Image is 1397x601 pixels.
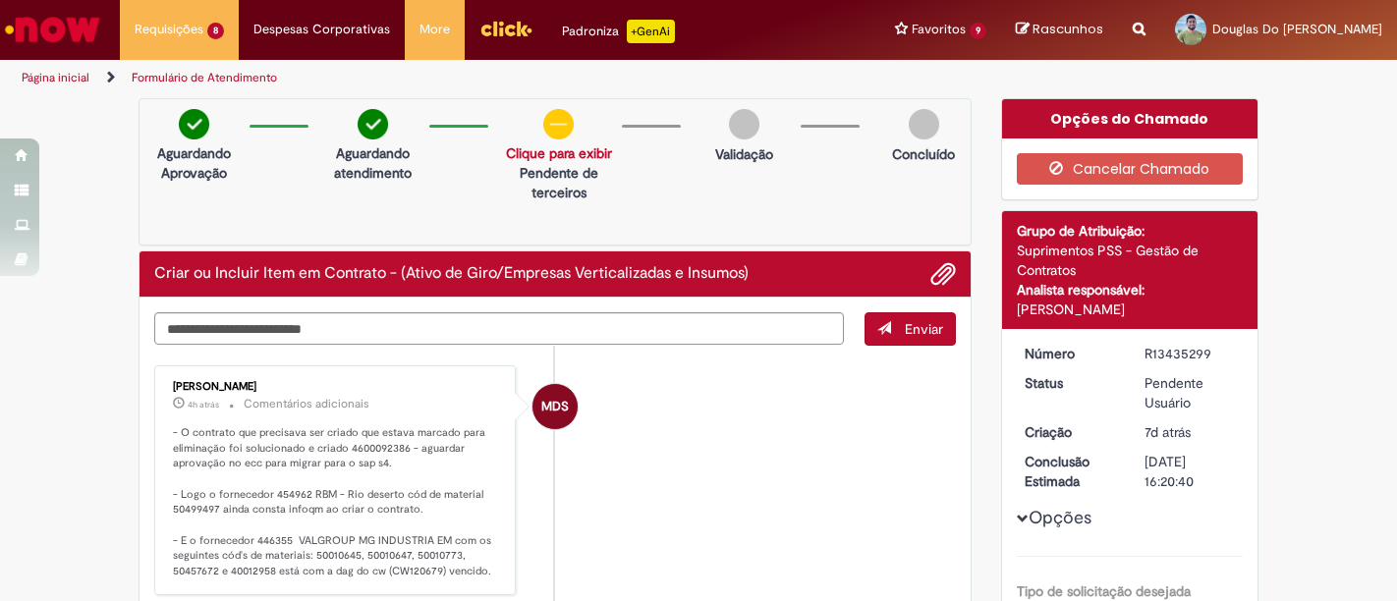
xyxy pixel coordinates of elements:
[1017,221,1244,241] div: Grupo de Atribuição:
[1145,373,1236,412] div: Pendente Usuário
[1017,300,1244,319] div: [PERSON_NAME]
[905,320,943,338] span: Enviar
[132,70,277,85] a: Formulário de Atendimento
[479,14,532,43] img: click_logo_yellow_360x200.png
[1010,452,1131,491] dt: Conclusão Estimada
[1010,422,1131,442] dt: Criação
[1016,21,1103,39] a: Rascunhos
[244,396,369,412] small: Comentários adicionais
[543,109,574,139] img: circle-minus.png
[22,70,89,85] a: Página inicial
[532,384,578,429] div: undefined Online
[1017,241,1244,280] div: Suprimentos PSS - Gestão de Contratos
[358,109,388,139] img: check-circle-green.png
[1145,423,1191,441] span: 7d atrás
[1145,344,1236,363] div: R13435299
[154,265,749,283] h2: Criar ou Incluir Item em Contrato - (Ativo de Giro/Empresas Verticalizadas e Insumos) Histórico d...
[970,23,986,39] span: 9
[912,20,966,39] span: Favoritos
[1145,452,1236,491] div: [DATE] 16:20:40
[1010,373,1131,393] dt: Status
[892,144,955,164] p: Concluído
[541,383,569,430] span: MDS
[715,144,773,164] p: Validação
[147,143,240,183] p: Aguardando Aprovação
[173,381,500,393] div: [PERSON_NAME]
[15,60,917,96] ul: Trilhas de página
[173,425,500,579] p: - O contrato que precisava ser criado que estava marcado para eliminação foi solucionado e criado...
[1212,21,1382,37] span: Douglas Do [PERSON_NAME]
[909,109,939,139] img: img-circle-grey.png
[135,20,203,39] span: Requisições
[188,399,219,410] time: 27/08/2025 14:24:58
[1002,99,1258,138] div: Opções do Chamado
[1145,423,1191,441] time: 21/08/2025 10:20:54
[1017,582,1191,600] b: Tipo de solicitação desejada
[562,20,675,43] div: Padroniza
[1010,344,1131,363] dt: Número
[627,20,675,43] p: +GenAi
[1017,280,1244,300] div: Analista responsável:
[506,144,612,162] a: Clique para exibir
[930,261,956,287] button: Adicionar anexos
[1033,20,1103,38] span: Rascunhos
[207,23,224,39] span: 8
[2,10,103,49] img: ServiceNow
[865,312,956,346] button: Enviar
[326,143,419,183] p: Aguardando atendimento
[154,312,844,345] textarea: Digite sua mensagem aqui...
[1017,153,1244,185] button: Cancelar Chamado
[419,20,450,39] span: More
[253,20,390,39] span: Despesas Corporativas
[179,109,209,139] img: check-circle-green.png
[506,163,612,202] p: Pendente de terceiros
[188,399,219,410] span: 4h atrás
[1145,422,1236,442] div: 21/08/2025 10:20:54
[729,109,759,139] img: img-circle-grey.png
